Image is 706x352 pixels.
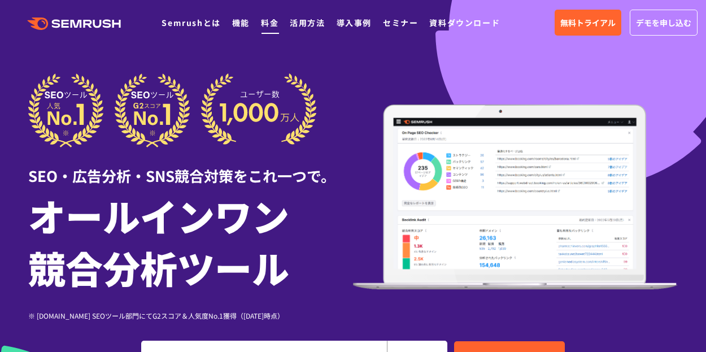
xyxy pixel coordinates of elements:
[28,310,353,321] div: ※ [DOMAIN_NAME] SEOツール部門にてG2スコア＆人気度No.1獲得（[DATE]時点）
[232,17,250,28] a: 機能
[555,10,621,36] a: 無料トライアル
[560,16,616,29] span: 無料トライアル
[290,17,325,28] a: 活用方法
[28,147,353,186] div: SEO・広告分析・SNS競合対策をこれ一つで。
[429,17,500,28] a: 資料ダウンロード
[636,16,691,29] span: デモを申し込む
[337,17,372,28] a: 導入事例
[383,17,418,28] a: セミナー
[28,189,353,293] h1: オールインワン 競合分析ツール
[261,17,278,28] a: 料金
[630,10,698,36] a: デモを申し込む
[162,17,220,28] a: Semrushとは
